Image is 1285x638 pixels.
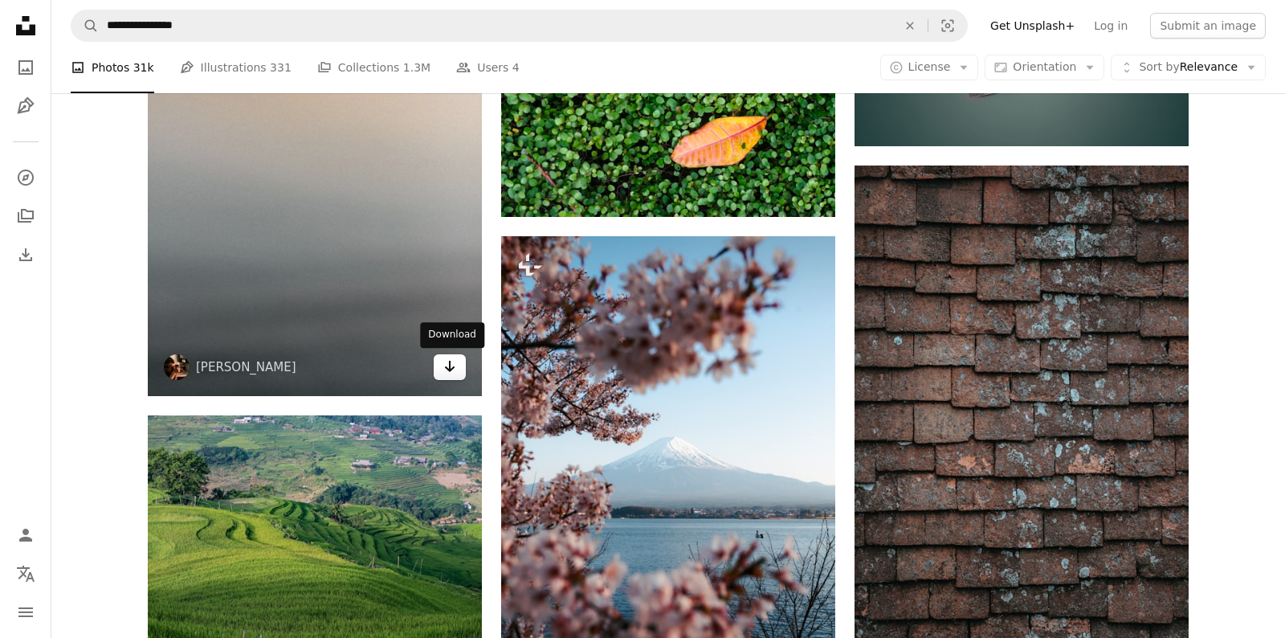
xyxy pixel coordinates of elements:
[10,162,42,194] a: Explore
[71,10,968,42] form: Find visuals sitewide
[456,42,520,93] a: Users 4
[512,59,520,76] span: 4
[501,438,835,452] a: a view of a mountain and a body of water
[270,59,292,76] span: 331
[403,59,430,76] span: 1.3M
[10,239,42,271] a: Download History
[180,42,292,93] a: Illustrations 331
[196,359,296,375] a: [PERSON_NAME]
[880,55,979,80] button: License
[1111,55,1266,80] button: Sort byRelevance
[10,90,42,122] a: Illustrations
[71,10,99,41] button: Search Unsplash
[928,10,967,41] button: Visual search
[981,13,1084,39] a: Get Unsplash+
[10,519,42,551] a: Log in / Sign up
[892,10,928,41] button: Clear
[164,354,190,380] img: Go to max fuchs's profile
[148,138,482,153] a: a black and white photo of a bird flying in the sky
[10,558,42,590] button: Language
[420,322,484,348] div: Download
[148,519,482,534] a: a lush green hillside covered in lots of grass
[10,51,42,84] a: Photos
[501,98,835,112] a: a single leaf laying on top of a lush green field
[1013,60,1076,73] span: Orientation
[434,354,466,380] a: Download
[855,409,1189,423] a: closeup photography of brown and gray concrete bricks
[985,55,1104,80] button: Orientation
[10,10,42,45] a: Home — Unsplash
[1150,13,1266,39] button: Submit an image
[148,415,482,638] img: a lush green hillside covered in lots of grass
[1139,59,1238,76] span: Relevance
[317,42,430,93] a: Collections 1.3M
[10,200,42,232] a: Collections
[908,60,951,73] span: License
[1084,13,1137,39] a: Log in
[10,596,42,628] button: Menu
[1139,60,1179,73] span: Sort by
